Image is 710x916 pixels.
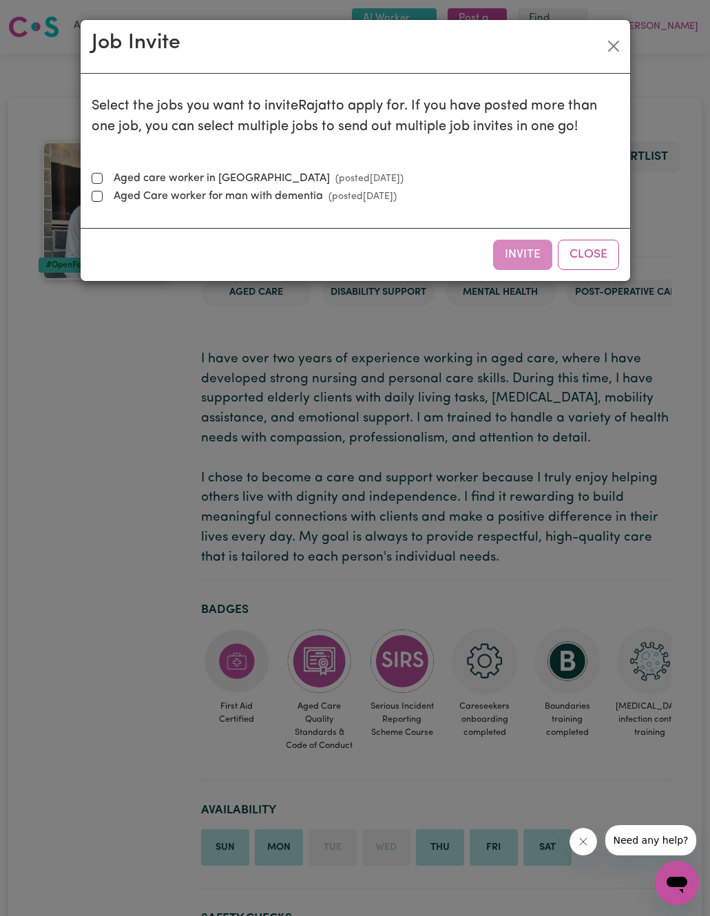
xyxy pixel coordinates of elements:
small: (posted [DATE] ) [330,174,404,184]
small: (posted [DATE] ) [323,191,397,202]
button: Close [603,35,625,57]
iframe: Button to launch messaging window [655,861,699,905]
p: Select the jobs you want to invite Rajat to apply for. If you have posted more than one job, you ... [92,96,619,137]
iframe: Message from company [603,825,699,855]
button: Close [558,240,619,270]
h2: Job Invite [92,31,180,56]
label: Aged Care worker for man with dementia [108,188,397,205]
iframe: Close message [570,828,597,855]
label: Aged care worker in [GEOGRAPHIC_DATA] [108,170,404,187]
